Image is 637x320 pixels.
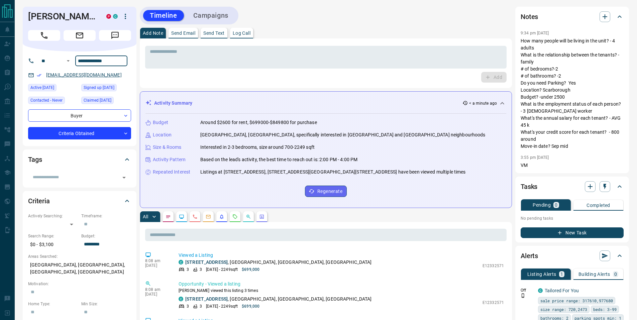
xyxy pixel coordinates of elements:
[28,127,131,139] div: Criteria Obtained
[171,31,195,35] p: Send Email
[166,214,171,219] svg: Notes
[233,31,250,35] p: Log Call
[28,84,78,93] div: Sun Aug 17 2025
[30,97,63,104] span: Contacted - Never
[28,193,131,209] div: Criteria
[28,259,131,278] p: [GEOGRAPHIC_DATA], [GEOGRAPHIC_DATA], [GEOGRAPHIC_DATA], [GEOGRAPHIC_DATA]
[179,281,504,288] p: Opportunity - Viewed a listing
[540,306,587,313] span: size range: 720,2473
[614,272,617,277] p: 0
[200,303,202,309] p: 3
[64,57,72,65] button: Open
[153,119,168,126] p: Budget
[527,272,556,277] p: Listing Alerts
[143,10,184,21] button: Timeline
[119,173,129,182] button: Open
[533,203,551,207] p: Pending
[200,169,466,176] p: Listings at [STREET_ADDRESS], [STREET_ADDRESS][GEOGRAPHIC_DATA][STREET_ADDRESS] have been viewed ...
[179,252,504,259] p: Viewed a Listing
[200,144,315,151] p: Interested in 2-3 bedrooms, size around 700-2249 sqft
[84,97,111,104] span: Claimed [DATE]
[521,11,538,22] h2: Notes
[28,30,60,41] span: Call
[242,303,259,309] p: $699,000
[143,31,163,35] p: Add Note
[521,31,549,35] p: 9:34 pm [DATE]
[206,266,238,273] p: [DATE] - 2249 sqft
[206,214,211,219] svg: Emails
[179,288,504,294] p: [PERSON_NAME] viewed this listing 3 times
[232,214,238,219] svg: Requests
[145,287,169,292] p: 8:08 am
[113,14,118,19] div: condos.ca
[81,84,131,93] div: Fri Sep 22 2017
[153,144,182,151] p: Size & Rooms
[545,288,579,293] a: Tailored For You
[483,300,504,306] p: E12332571
[521,155,549,160] p: 3:55 pm [DATE]
[179,297,183,301] div: condos.ca
[555,203,557,207] p: 0
[28,239,78,250] p: $0 - $3,100
[185,296,228,302] a: [STREET_ADDRESS]
[153,131,172,138] p: Location
[578,272,610,277] p: Building Alerts
[145,258,169,263] p: 8:08 am
[521,227,624,238] button: New Task
[81,233,131,239] p: Budget:
[219,214,224,219] svg: Listing Alerts
[84,84,114,91] span: Signed up [DATE]
[145,263,169,268] p: [DATE]
[145,292,169,297] p: [DATE]
[538,288,543,293] div: condos.ca
[483,263,504,269] p: E12332571
[28,233,78,239] p: Search Range:
[179,214,184,219] svg: Lead Browsing Activity
[540,297,613,304] span: sale price range: 317610,977680
[46,72,122,78] a: [EMAIL_ADDRESS][DOMAIN_NAME]
[185,259,228,265] a: [STREET_ADDRESS]
[521,37,624,150] p: How many people will be living in the unit? - 4 adults What is the relationship between the tenan...
[521,287,534,293] p: Off
[185,259,372,266] p: , [GEOGRAPHIC_DATA], [GEOGRAPHIC_DATA], [GEOGRAPHIC_DATA]
[81,213,131,219] p: Timeframe:
[153,156,186,163] p: Activity Pattern
[28,301,78,307] p: Home Type:
[81,301,131,307] p: Min Size:
[200,119,317,126] p: Around $2600 for rent, $699000-$849800 for purchase
[521,179,624,195] div: Tasks
[28,154,42,165] h2: Tags
[28,253,131,259] p: Areas Searched:
[64,30,96,41] span: Email
[192,214,198,219] svg: Calls
[185,296,372,303] p: , [GEOGRAPHIC_DATA], [GEOGRAPHIC_DATA], [GEOGRAPHIC_DATA]
[305,186,347,197] button: Regenerate
[143,214,148,219] p: All
[469,100,497,106] p: < a minute ago
[154,100,192,107] p: Activity Summary
[145,97,506,109] div: Activity Summary< a minute ago
[593,306,617,313] span: beds: 3-99
[99,30,131,41] span: Message
[206,303,238,309] p: [DATE] - 2249 sqft
[187,10,235,21] button: Campaigns
[560,272,563,277] p: 1
[521,9,624,25] div: Notes
[28,281,131,287] p: Motivation:
[587,203,610,208] p: Completed
[30,84,54,91] span: Active [DATE]
[28,196,50,206] h2: Criteria
[153,169,190,176] p: Repeated Interest
[28,109,131,122] div: Buyer
[521,248,624,264] div: Alerts
[28,11,96,22] h1: [PERSON_NAME]
[179,260,183,264] div: condos.ca
[37,73,41,78] svg: Email Verified
[246,214,251,219] svg: Opportunities
[187,303,189,309] p: 3
[521,250,538,261] h2: Alerts
[203,31,225,35] p: Send Text
[242,266,259,273] p: $699,000
[106,14,111,19] div: property.ca
[521,162,624,169] p: VM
